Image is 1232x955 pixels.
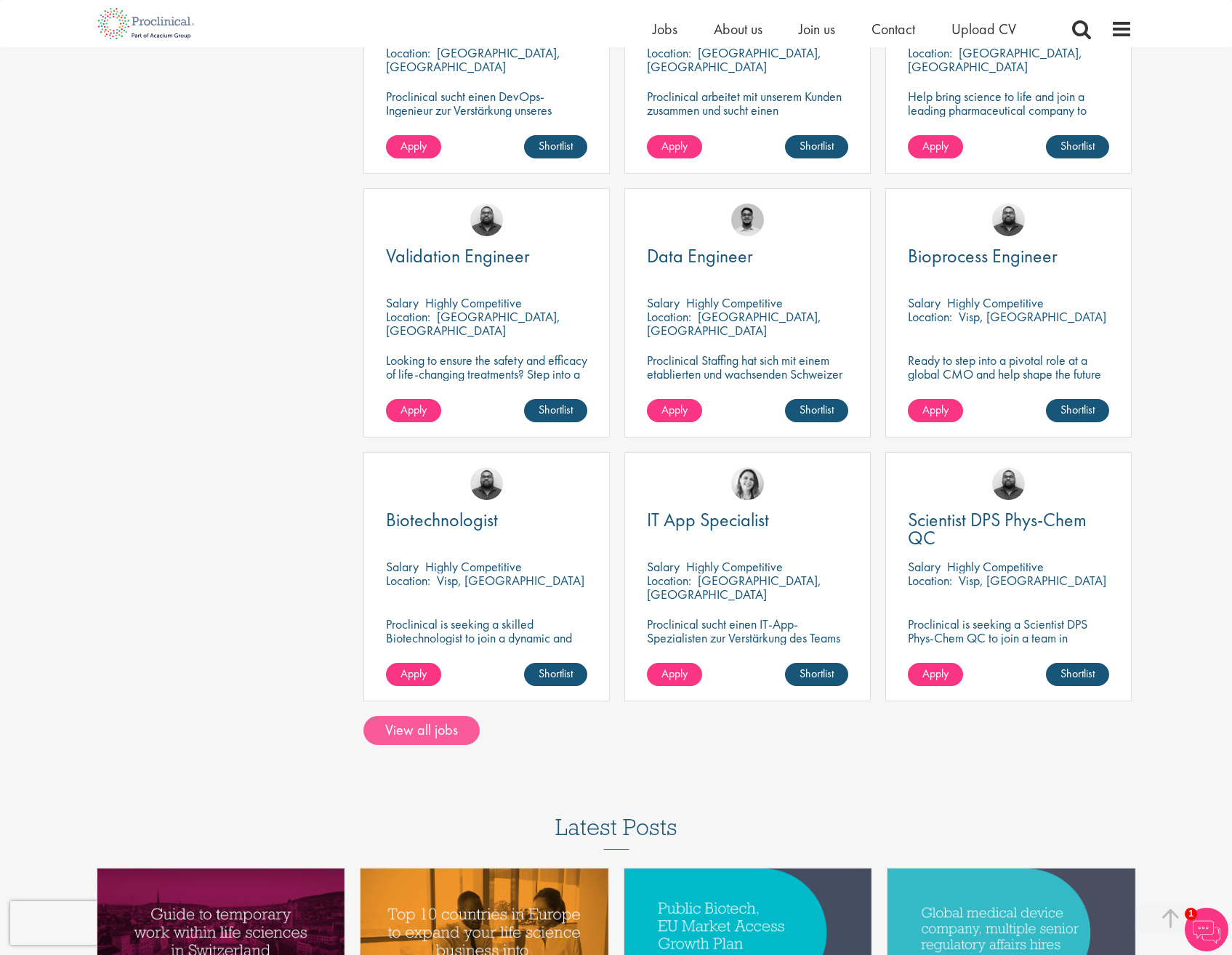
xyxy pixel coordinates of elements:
p: Proclinical sucht einen DevOps-Ingenieur zur Verstärkung unseres Kundenteams in [GEOGRAPHIC_DATA]. [386,89,587,145]
span: Salary [386,558,419,575]
p: Visp, [GEOGRAPHIC_DATA] [437,572,584,589]
a: Apply [386,663,441,686]
a: Data Engineer [647,247,848,265]
a: Apply [908,663,963,686]
iframe: reCAPTCHA [10,901,196,945]
a: Shortlist [785,663,848,686]
img: Timothy Deschamps [731,204,764,236]
img: Nur Ergiydiren [731,467,764,500]
p: Proclinical is seeking a Scientist DPS Phys-Chem QC to join a team in [GEOGRAPHIC_DATA] [908,617,1109,658]
p: [GEOGRAPHIC_DATA], [GEOGRAPHIC_DATA] [386,308,560,339]
a: Bioprocess Engineer [908,247,1109,265]
p: [GEOGRAPHIC_DATA], [GEOGRAPHIC_DATA] [647,308,821,339]
span: Salary [647,558,680,575]
a: Upload CV [951,20,1016,39]
p: Highly Competitive [947,294,1044,311]
a: About us [714,20,762,39]
span: Apply [661,138,688,153]
a: View all jobs [363,716,480,745]
span: Apply [922,138,949,153]
span: Scientist DPS Phys-Chem QC [908,507,1087,550]
a: Shortlist [785,399,848,422]
img: Ashley Bennett [992,204,1025,236]
span: Location: [386,572,430,589]
p: Highly Competitive [686,294,783,311]
a: Shortlist [524,135,587,158]
p: Looking to ensure the safety and efficacy of life-changing treatments? Step into a key role with ... [386,353,587,436]
span: Biotechnologist [386,507,498,532]
span: Salary [908,558,941,575]
span: Apply [922,402,949,417]
span: Apply [661,666,688,681]
p: Proclinical is seeking a skilled Biotechnologist to join a dynamic and innovative team on a contr... [386,617,587,658]
p: Highly Competitive [947,558,1044,575]
span: IT App Specialist [647,507,769,532]
span: Location: [647,572,691,589]
a: Validation Engineer [386,247,587,265]
span: Location: [647,308,691,325]
span: Salary [647,294,680,311]
span: Location: [647,44,691,61]
p: Proclinical sucht einen IT-App-Spezialisten zur Verstärkung des Teams unseres Kunden in der [GEOG... [647,617,848,672]
a: Jobs [653,20,677,39]
span: Apply [661,402,688,417]
span: Apply [400,138,427,153]
a: Join us [799,20,835,39]
img: Chatbot [1185,908,1228,951]
a: Apply [647,399,702,422]
a: Shortlist [1046,663,1109,686]
span: Apply [922,666,949,681]
span: Validation Engineer [386,243,530,268]
p: [GEOGRAPHIC_DATA], [GEOGRAPHIC_DATA] [647,572,821,603]
a: Biotechnologist [386,511,587,529]
span: Location: [908,572,952,589]
a: Shortlist [524,399,587,422]
a: Apply [647,663,702,686]
p: Visp, [GEOGRAPHIC_DATA] [959,308,1106,325]
a: Contact [871,20,915,39]
a: Apply [908,135,963,158]
p: Highly Competitive [425,294,522,311]
img: Ashley Bennett [470,467,503,500]
p: Highly Competitive [686,558,783,575]
a: Shortlist [1046,135,1109,158]
a: Apply [386,399,441,422]
p: Highly Competitive [425,558,522,575]
a: Scientist DPS Phys-Chem QC [908,511,1109,547]
p: [GEOGRAPHIC_DATA], [GEOGRAPHIC_DATA] [647,44,821,75]
a: Shortlist [1046,399,1109,422]
span: Location: [386,44,430,61]
a: Apply [386,135,441,158]
img: Ashley Bennett [992,467,1025,500]
a: Apply [908,399,963,422]
p: Help bring science to life and join a leading pharmaceutical company to play a key role in delive... [908,89,1109,158]
a: Apply [647,135,702,158]
span: Apply [400,402,427,417]
span: 1 [1185,908,1197,920]
a: Shortlist [785,135,848,158]
img: Ashley Bennett [470,204,503,236]
p: Proclinical arbeitet mit unserem Kunden zusammen und sucht einen Datenbankspezialisten zur Verstä... [647,89,848,158]
span: Apply [400,666,427,681]
p: Proclinical Staffing hat sich mit einem etablierten und wachsenden Schweizer IT-Dienstleister zus... [647,353,848,436]
span: Location: [908,308,952,325]
span: Bioprocess Engineer [908,243,1058,268]
span: Location: [386,308,430,325]
a: IT App Specialist [647,511,848,529]
span: Salary [386,294,419,311]
span: Location: [908,44,952,61]
p: [GEOGRAPHIC_DATA], [GEOGRAPHIC_DATA] [386,44,560,75]
p: Ready to step into a pivotal role at a global CMO and help shape the future of healthcare manufac... [908,353,1109,395]
p: Visp, [GEOGRAPHIC_DATA] [959,572,1106,589]
span: Data Engineer [647,243,753,268]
